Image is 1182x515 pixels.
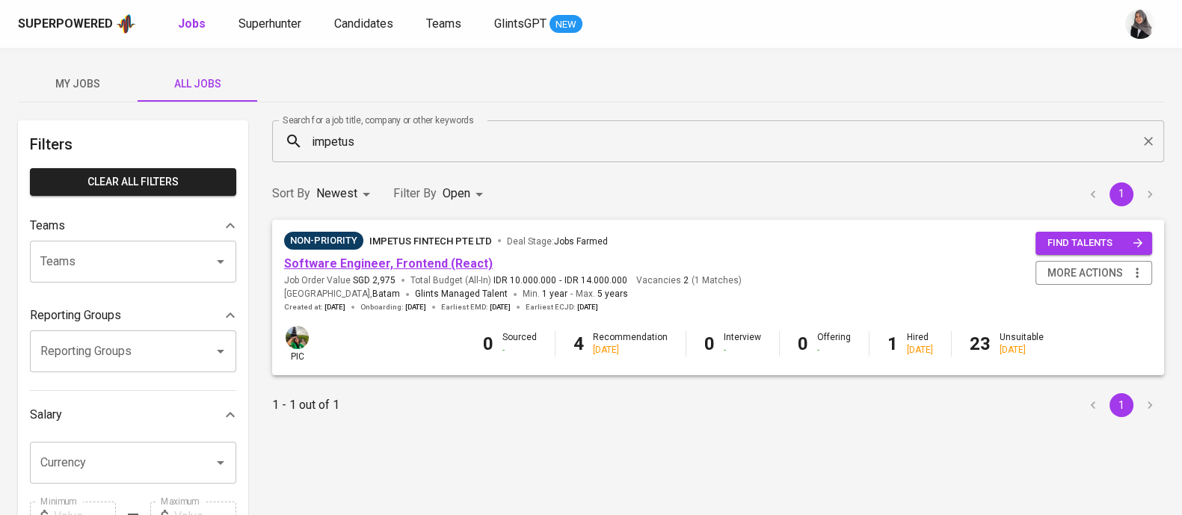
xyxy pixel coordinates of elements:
span: [DATE] [405,302,426,312]
button: page 1 [1109,393,1133,417]
div: - [724,344,761,357]
span: Teams [426,16,461,31]
span: Superhunter [238,16,301,31]
span: Onboarding : [360,302,426,312]
a: Teams [426,15,464,34]
div: Pending Client’s Feedback [284,232,363,250]
span: [DATE] [324,302,345,312]
a: Candidates [334,15,396,34]
nav: pagination navigation [1079,182,1164,206]
b: 1 [887,333,898,354]
button: Clear [1138,131,1159,152]
b: 23 [970,333,991,354]
h6: Filters [30,132,236,156]
img: app logo [116,13,136,35]
div: - [817,344,851,357]
span: Earliest EMD : [441,302,511,312]
a: Superhunter [238,15,304,34]
span: Glints Managed Talent [415,289,508,299]
div: Sourced [502,331,537,357]
span: Job Order Value [284,274,395,287]
span: Jobs Farmed [554,236,608,247]
b: 0 [483,333,493,354]
div: Unsuitable [1000,331,1044,357]
b: Jobs [178,16,206,31]
span: - [559,274,561,287]
img: eva@glints.com [286,326,309,349]
button: Open [210,341,231,362]
nav: pagination navigation [1079,393,1164,417]
div: - [502,344,537,357]
p: 1 - 1 out of 1 [272,396,339,414]
p: Sort By [272,185,310,203]
span: All Jobs [147,75,248,93]
div: Open [443,180,488,208]
div: Teams [30,211,236,241]
button: Open [210,452,231,473]
b: 0 [798,333,808,354]
div: Newest [316,180,375,208]
a: Jobs [178,15,209,34]
span: find talents [1047,235,1143,252]
span: IDR 10.000.000 [493,274,556,287]
span: SGD 2,975 [353,274,395,287]
span: 2 [681,274,689,287]
span: 5 years [597,289,628,299]
div: Offering [817,331,851,357]
span: Vacancies ( 1 Matches ) [636,274,742,287]
div: Hired [907,331,933,357]
span: more actions [1047,264,1123,283]
p: Newest [316,185,357,203]
div: pic [284,324,310,363]
span: Batam [372,287,400,302]
span: Max. [576,289,628,299]
span: IMPETUS FINTECH PTE LTD [369,235,492,247]
a: Superpoweredapp logo [18,13,136,35]
div: [DATE] [907,344,933,357]
span: Clear All filters [42,173,224,191]
div: [DATE] [1000,344,1044,357]
b: 4 [573,333,584,354]
p: Teams [30,217,65,235]
span: [GEOGRAPHIC_DATA] , [284,287,400,302]
span: [DATE] [577,302,598,312]
div: Reporting Groups [30,300,236,330]
button: Clear All filters [30,168,236,196]
button: more actions [1035,261,1152,286]
span: [DATE] [490,302,511,312]
div: Superpowered [18,16,113,33]
span: Total Budget (All-In) [410,274,627,287]
span: Deal Stage : [507,236,608,247]
div: Salary [30,400,236,430]
p: Reporting Groups [30,306,121,324]
span: Earliest ECJD : [526,302,598,312]
a: Software Engineer, Frontend (React) [284,256,493,271]
span: GlintsGPT [494,16,547,31]
p: Salary [30,406,62,424]
a: GlintsGPT NEW [494,15,582,34]
div: Interview [724,331,761,357]
span: IDR 14.000.000 [564,274,627,287]
p: Filter By [393,185,437,203]
img: sinta.windasari@glints.com [1125,9,1155,39]
div: [DATE] [593,344,668,357]
button: find talents [1035,232,1152,255]
span: Open [443,186,470,200]
span: Created at : [284,302,345,312]
span: Non-Priority [284,233,363,248]
button: page 1 [1109,182,1133,206]
span: Candidates [334,16,393,31]
span: My Jobs [27,75,129,93]
span: Min. [523,289,567,299]
span: 1 year [542,289,567,299]
button: Open [210,251,231,272]
span: - [570,287,573,302]
span: NEW [550,17,582,32]
b: 0 [704,333,715,354]
div: Recommendation [593,331,668,357]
